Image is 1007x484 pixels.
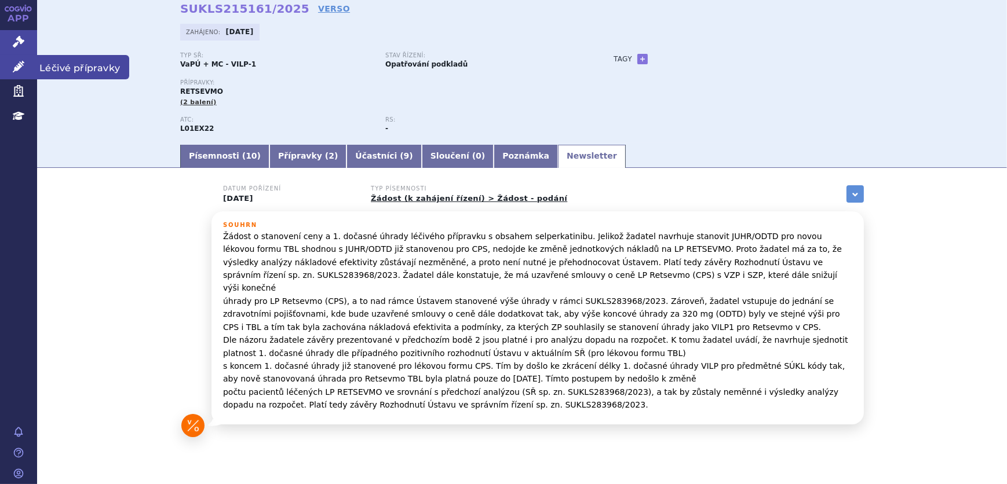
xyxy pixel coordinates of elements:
a: Přípravky (2) [269,145,346,168]
p: Přípravky: [180,79,590,86]
strong: VaPÚ + MC - VILP-1 [180,60,256,68]
a: Newsletter [558,145,626,168]
p: Stav řízení: [385,52,579,59]
a: VERSO [318,3,350,14]
span: 2 [329,151,334,160]
strong: SELPERKATINIB [180,124,214,133]
span: Léčivé přípravky [37,55,129,79]
a: Žádost (k zahájení řízení) > Žádost - podání [371,194,567,203]
span: Zahájeno: [186,27,222,36]
a: zobrazit vše [847,185,864,203]
p: Typ SŘ: [180,52,374,59]
span: (2 balení) [180,98,217,106]
a: + [637,54,648,64]
h3: Typ písemnosti [371,185,567,192]
strong: Opatřování podkladů [385,60,468,68]
h3: Tagy [614,52,632,66]
span: 9 [404,151,410,160]
a: Účastníci (9) [346,145,421,168]
span: RETSEVMO [180,87,223,96]
strong: SUKLS215161/2025 [180,2,309,16]
strong: [DATE] [226,28,254,36]
p: Žádost o stanovení ceny a 1. dočasné úhrady léčivého přípravku s obsahem selperkatinibu. Jelikož ... [223,230,852,412]
span: 10 [246,151,257,160]
a: Písemnosti (10) [180,145,269,168]
a: Poznámka [494,145,558,168]
p: ATC: [180,116,374,123]
p: [DATE] [223,194,356,203]
h3: Datum pořízení [223,185,356,192]
span: 0 [476,151,481,160]
p: RS: [385,116,579,123]
h3: Souhrn [223,222,852,229]
strong: - [385,124,388,133]
a: Sloučení (0) [422,145,494,168]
